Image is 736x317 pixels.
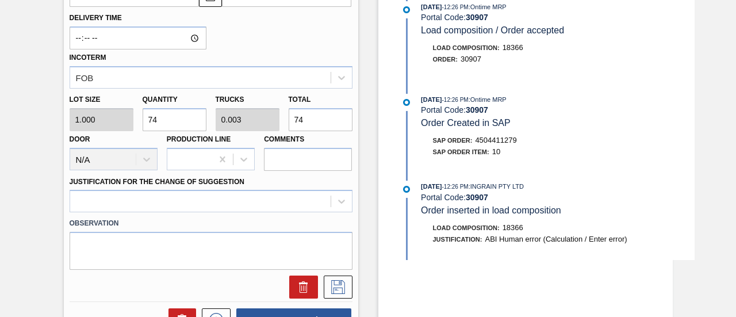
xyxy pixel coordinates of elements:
[492,147,500,156] span: 10
[433,236,482,243] span: Justification:
[466,105,488,114] strong: 30907
[475,136,516,144] span: 4504411279
[143,96,178,104] label: Quantity
[70,91,133,108] label: Lot size
[403,186,410,193] img: atual
[442,4,469,10] span: - 12:26 PM
[216,96,244,104] label: Trucks
[421,118,511,128] span: Order Created in SAP
[469,96,507,103] span: : Ontime MRP
[283,276,318,299] div: Delete Suggestion
[466,13,488,22] strong: 30907
[167,135,231,143] label: Production Line
[469,183,524,190] span: : INGRAIN PTY LTD
[318,276,352,299] div: Save Suggestion
[421,193,694,202] div: Portal Code:
[442,184,469,190] span: - 12:26 PM
[442,97,469,103] span: - 12:26 PM
[70,135,90,143] label: Door
[433,224,500,231] span: Load Composition :
[421,105,694,114] div: Portal Code:
[403,99,410,106] img: atual
[469,3,507,10] span: : Ontime MRP
[70,10,206,26] label: Delivery Time
[421,183,442,190] span: [DATE]
[421,3,442,10] span: [DATE]
[70,54,106,62] label: Incoterm
[289,96,311,104] label: Total
[403,6,410,13] img: atual
[70,215,352,232] label: Observation
[466,193,488,202] strong: 30907
[76,72,94,82] div: FOB
[485,235,627,243] span: ABI Human error (Calculation / Enter error)
[433,148,489,155] span: SAP Order Item:
[421,96,442,103] span: [DATE]
[503,43,523,52] span: 18366
[421,205,561,215] span: Order inserted in load composition
[70,178,244,186] label: Justification for the Change of Suggestion
[433,44,500,51] span: Load Composition :
[433,56,458,63] span: Order :
[264,131,352,148] label: Comments
[421,13,694,22] div: Portal Code:
[421,25,564,35] span: Load composition / Order accepted
[461,55,481,63] span: 30907
[503,223,523,232] span: 18366
[433,137,473,144] span: SAP Order:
